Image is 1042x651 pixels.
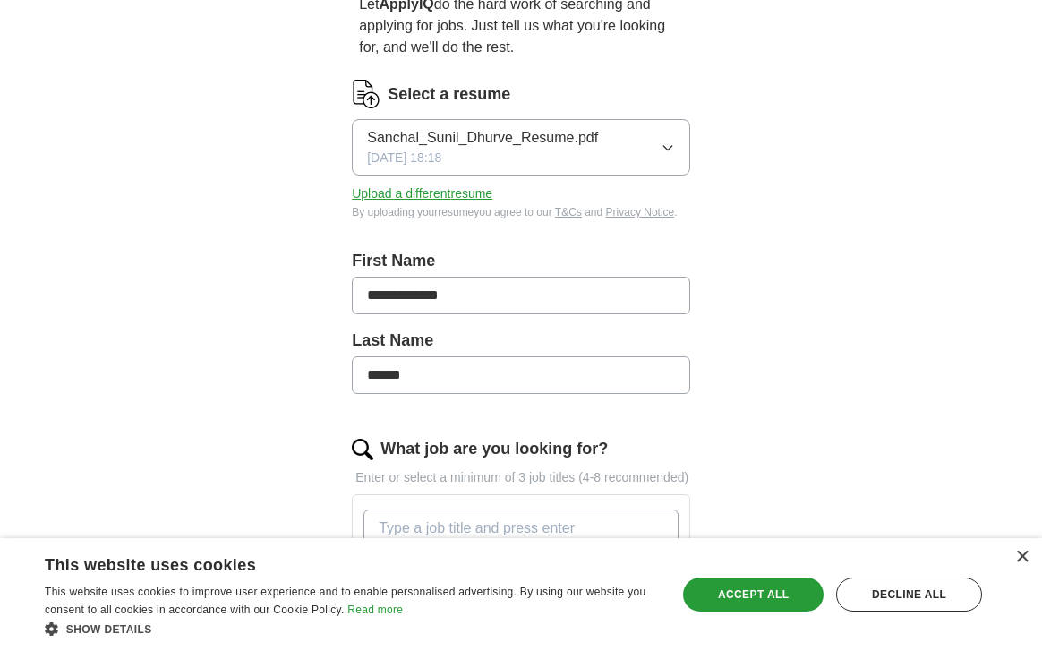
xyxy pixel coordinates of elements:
[66,623,152,636] span: Show details
[683,578,824,612] div: Accept all
[45,549,613,576] div: This website uses cookies
[352,204,690,220] div: By uploading your resume you agree to our and .
[388,82,510,107] label: Select a resume
[352,439,373,460] img: search.png
[352,184,492,203] button: Upload a differentresume
[347,604,403,616] a: Read more, opens a new window
[352,468,690,487] p: Enter or select a minimum of 3 job titles (4-8 recommended)
[352,119,690,176] button: Sanchal_Sunil_Dhurve_Resume.pdf[DATE] 18:18
[380,437,608,461] label: What job are you looking for?
[367,127,598,149] span: Sanchal_Sunil_Dhurve_Resume.pdf
[606,206,675,218] a: Privacy Notice
[836,578,982,612] div: Decline all
[367,149,441,167] span: [DATE] 18:18
[352,249,690,273] label: First Name
[1015,551,1029,564] div: Close
[352,80,380,108] img: CV Icon
[352,329,690,353] label: Last Name
[363,510,679,547] input: Type a job title and press enter
[45,620,658,638] div: Show details
[555,206,582,218] a: T&Cs
[45,586,645,616] span: This website uses cookies to improve user experience and to enable personalised advertising. By u...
